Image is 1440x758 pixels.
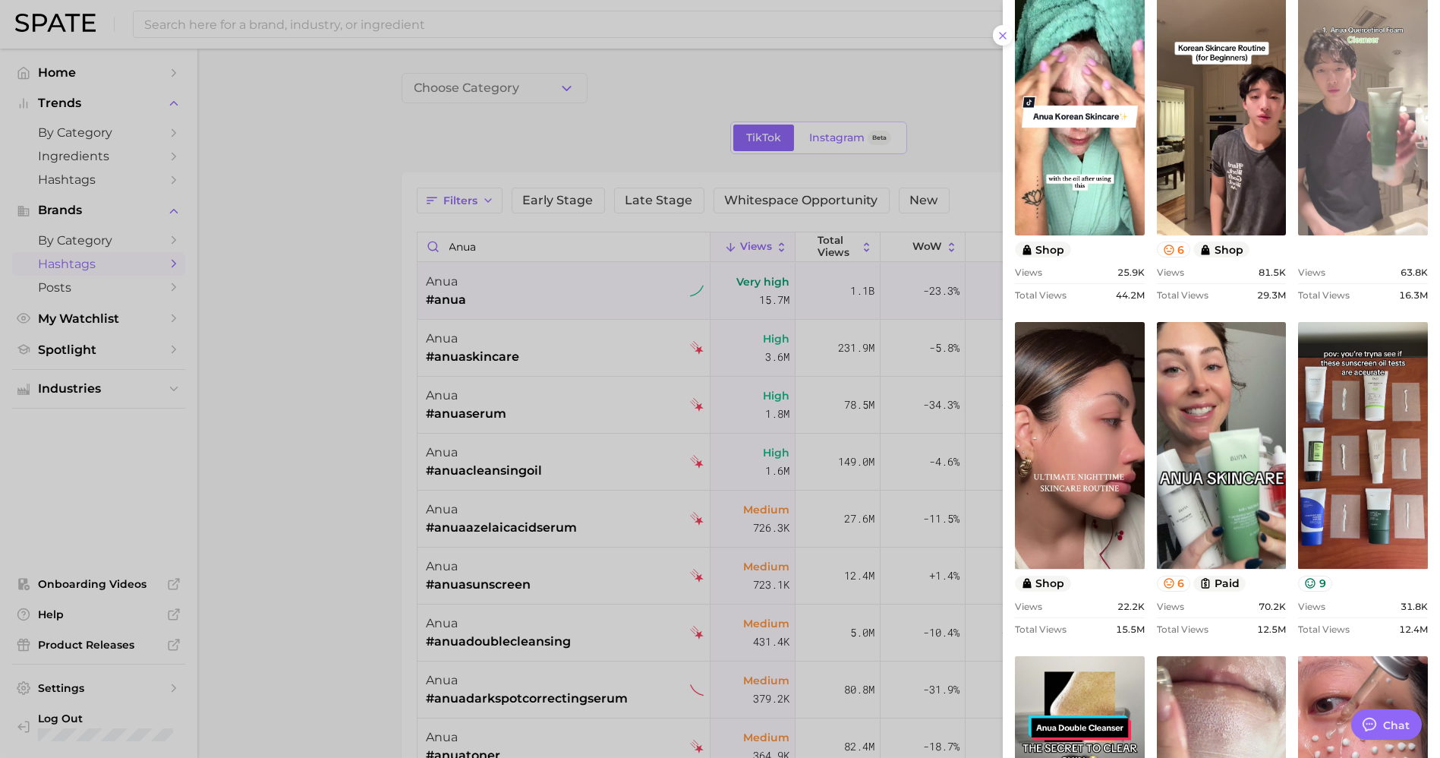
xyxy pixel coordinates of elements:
[1399,624,1428,635] span: 12.4m
[1015,289,1067,301] span: Total Views
[1193,576,1246,592] button: paid
[1116,289,1145,301] span: 44.2m
[1157,289,1208,301] span: Total Views
[1157,267,1184,278] span: Views
[1015,242,1071,257] button: shop
[1298,601,1325,612] span: Views
[1399,289,1428,301] span: 16.3m
[1401,267,1428,278] span: 63.8k
[1015,624,1067,635] span: Total Views
[1015,267,1042,278] span: Views
[1298,289,1350,301] span: Total Views
[1157,576,1191,592] button: 6
[1116,624,1145,635] span: 15.5m
[1298,576,1332,592] button: 9
[1193,242,1249,257] button: shop
[1257,624,1286,635] span: 12.5m
[1257,289,1286,301] span: 29.3m
[1015,576,1071,592] button: shop
[1117,601,1145,612] span: 22.2k
[1117,267,1145,278] span: 25.9k
[1157,601,1184,612] span: Views
[1298,267,1325,278] span: Views
[1157,242,1191,257] button: 6
[1157,624,1208,635] span: Total Views
[1259,601,1286,612] span: 70.2k
[1401,601,1428,612] span: 31.8k
[1298,624,1350,635] span: Total Views
[1015,601,1042,612] span: Views
[1259,267,1286,278] span: 81.5k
